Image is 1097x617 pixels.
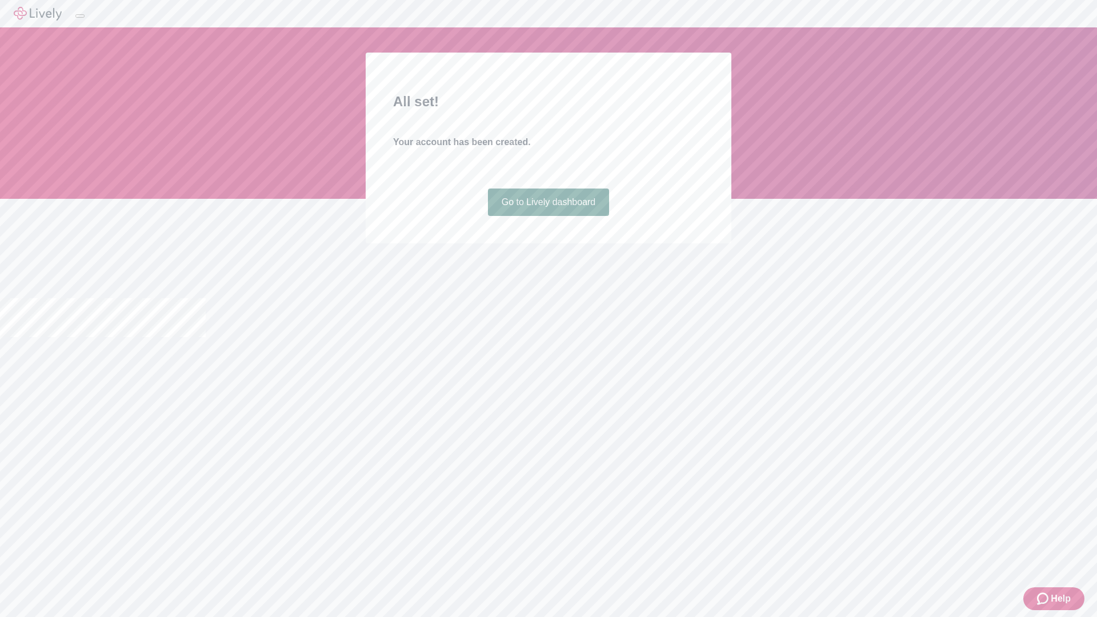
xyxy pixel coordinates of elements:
[1037,592,1051,606] svg: Zendesk support icon
[488,189,610,216] a: Go to Lively dashboard
[75,14,85,18] button: Log out
[14,7,62,21] img: Lively
[393,135,704,149] h4: Your account has been created.
[1051,592,1071,606] span: Help
[1023,587,1084,610] button: Zendesk support iconHelp
[393,91,704,112] h2: All set!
